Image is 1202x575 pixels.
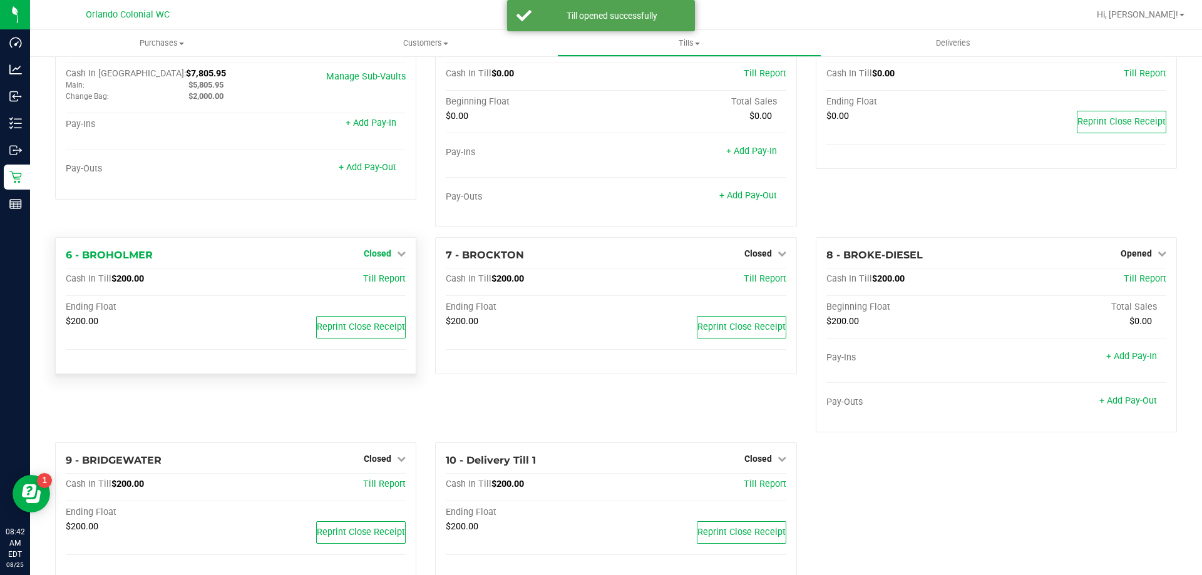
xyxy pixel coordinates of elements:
[111,479,144,489] span: $200.00
[557,30,821,56] a: Tills
[821,30,1085,56] a: Deliveries
[826,111,849,121] span: $0.00
[9,36,22,49] inline-svg: Dashboard
[346,118,396,128] a: + Add Pay-In
[9,63,22,76] inline-svg: Analytics
[66,454,162,466] span: 9 - BRIDGEWATER
[744,273,786,284] a: Till Report
[826,273,872,284] span: Cash In Till
[66,479,111,489] span: Cash In Till
[491,273,524,284] span: $200.00
[66,521,98,532] span: $200.00
[749,111,772,121] span: $0.00
[1099,395,1157,406] a: + Add Pay-Out
[186,68,226,79] span: $7,805.95
[326,71,406,82] a: Manage Sub-Vaults
[719,190,777,201] a: + Add Pay-Out
[66,507,236,518] div: Ending Float
[294,38,557,49] span: Customers
[491,68,514,79] span: $0.00
[6,526,24,560] p: 08:42 AM EDT
[826,316,859,327] span: $200.00
[446,507,616,518] div: Ending Float
[697,322,786,332] span: Reprint Close Receipt
[826,302,997,313] div: Beginning Float
[872,68,895,79] span: $0.00
[30,30,294,56] a: Purchases
[446,68,491,79] span: Cash In Till
[317,322,405,332] span: Reprint Close Receipt
[446,111,468,121] span: $0.00
[363,479,406,489] a: Till Report
[364,454,391,464] span: Closed
[13,475,50,512] iframe: Resource center
[66,68,186,79] span: Cash In [GEOGRAPHIC_DATA]:
[9,198,22,210] inline-svg: Reports
[66,249,153,261] span: 6 - BROHOLMER
[1129,316,1152,327] span: $0.00
[872,273,905,284] span: $200.00
[744,68,786,79] a: Till Report
[188,91,223,101] span: $2,000.00
[1106,351,1157,362] a: + Add Pay-In
[339,162,396,173] a: + Add Pay-Out
[446,249,524,261] span: 7 - BROCKTON
[66,302,236,313] div: Ending Float
[6,560,24,569] p: 08/25
[9,117,22,130] inline-svg: Inventory
[30,38,294,49] span: Purchases
[996,302,1166,313] div: Total Sales
[446,521,478,532] span: $200.00
[697,521,786,544] button: Reprint Close Receipt
[316,316,406,338] button: Reprint Close Receipt
[446,454,536,466] span: 10 - Delivery Till 1
[446,273,491,284] span: Cash In Till
[697,527,786,537] span: Reprint Close Receipt
[446,96,616,108] div: Beginning Float
[1124,273,1166,284] a: Till Report
[446,302,616,313] div: Ending Float
[919,38,987,49] span: Deliveries
[363,273,406,284] a: Till Report
[826,249,923,261] span: 8 - BROKE-DIESEL
[446,479,491,489] span: Cash In Till
[37,473,52,488] iframe: Resource center unread badge
[744,479,786,489] a: Till Report
[446,316,478,327] span: $200.00
[1124,68,1166,79] a: Till Report
[9,90,22,103] inline-svg: Inbound
[744,454,772,464] span: Closed
[9,171,22,183] inline-svg: Retail
[726,146,777,156] a: + Add Pay-In
[558,38,820,49] span: Tills
[66,119,236,130] div: Pay-Ins
[1121,248,1152,258] span: Opened
[826,352,997,364] div: Pay-Ins
[66,163,236,175] div: Pay-Outs
[66,316,98,327] span: $200.00
[616,96,786,108] div: Total Sales
[294,30,557,56] a: Customers
[826,68,872,79] span: Cash In Till
[66,81,85,89] span: Main:
[86,9,170,20] span: Orlando Colonial WC
[446,147,616,158] div: Pay-Ins
[538,9,686,22] div: Till opened successfully
[491,479,524,489] span: $200.00
[9,144,22,156] inline-svg: Outbound
[1097,9,1178,19] span: Hi, [PERSON_NAME]!
[111,273,144,284] span: $200.00
[316,521,406,544] button: Reprint Close Receipt
[697,316,786,338] button: Reprint Close Receipt
[446,191,616,203] div: Pay-Outs
[744,248,772,258] span: Closed
[826,96,997,108] div: Ending Float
